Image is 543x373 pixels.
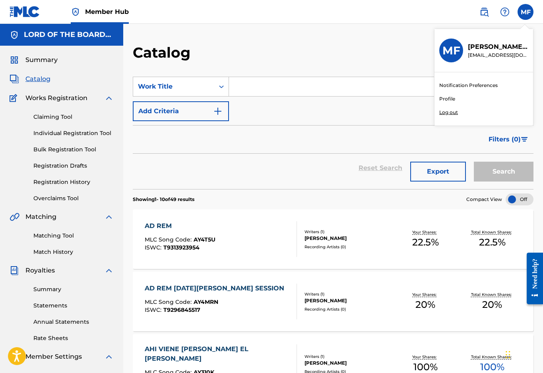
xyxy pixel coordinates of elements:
[194,236,215,243] span: AY4T5U
[476,4,492,20] a: Public Search
[466,196,502,203] span: Compact View
[25,55,58,65] span: Summary
[304,359,392,367] div: [PERSON_NAME]
[521,8,531,17] span: MF
[521,137,528,142] img: filter
[33,232,114,240] a: Matching Tool
[213,106,223,116] img: 9d2ae6d4665cec9f34b9.svg
[10,266,19,275] img: Royalties
[412,292,438,298] p: Your Shares:
[25,74,50,84] span: Catalog
[10,212,19,222] img: Matching
[479,7,489,17] img: search
[33,145,114,154] a: Bulk Registration Tool
[439,95,455,102] a: Profile
[33,113,114,121] a: Claiming Tool
[10,93,20,103] img: Works Registration
[304,354,392,359] div: Writers ( 1 )
[163,244,200,251] span: T9313923954
[506,343,510,367] div: Drag
[133,77,533,189] form: Search Form
[304,291,392,297] div: Writers ( 1 )
[133,44,194,62] h2: Catalog
[471,292,514,298] p: Total Known Shares:
[471,229,514,235] p: Total Known Shares:
[412,235,439,249] span: 22.5 %
[104,266,114,275] img: expand
[145,221,215,231] div: AD REM
[33,129,114,137] a: Individual Registration Tool
[133,272,533,331] a: AD REM [DATE][PERSON_NAME] SESSIONMLC Song Code:AY4MRNISWC:T9296845517Writers (1)[PERSON_NAME]Rec...
[25,266,55,275] span: Royalties
[468,42,528,52] p: Michael Fuentes
[304,235,392,242] div: [PERSON_NAME]
[145,284,288,293] div: AD REM [DATE][PERSON_NAME] SESSION
[133,101,229,121] button: Add Criteria
[25,212,56,222] span: Matching
[138,82,209,91] div: Work Title
[163,306,200,313] span: T9296845517
[10,74,19,84] img: Catalog
[304,244,392,250] div: Recording Artists ( 0 )
[133,209,533,269] a: AD REMMLC Song Code:AY4T5UISWC:T9313923954Writers (1)[PERSON_NAME]Recording Artists (0)Your Share...
[500,7,510,17] img: help
[104,352,114,361] img: expand
[10,55,19,65] img: Summary
[471,354,514,360] p: Total Known Shares:
[410,162,466,182] button: Export
[304,306,392,312] div: Recording Artists ( 0 )
[25,93,87,103] span: Works Registration
[104,212,114,222] img: expand
[145,244,163,251] span: ISWC :
[33,162,114,170] a: Registration Drafts
[10,74,50,84] a: CatalogCatalog
[442,44,460,58] h3: MF
[104,93,114,103] img: expand
[33,318,114,326] a: Annual Statements
[133,196,194,203] p: Showing 1 - 10 of 49 results
[412,229,438,235] p: Your Shares:
[489,135,521,144] span: Filters ( 0 )
[145,236,194,243] span: MLC Song Code :
[145,306,163,313] span: ISWC :
[415,298,435,312] span: 20 %
[484,129,533,149] button: Filters (0)
[468,52,528,59] p: services@metropoliscc.com
[497,4,513,20] div: Help
[304,297,392,304] div: [PERSON_NAME]
[10,30,19,40] img: Accounts
[503,335,543,373] iframe: Chat Widget
[479,235,506,249] span: 22.5 %
[71,7,80,17] img: Top Rightsholder
[24,30,114,39] h5: LORD OF THE BOARDS MUSIC PUBLISHING
[33,334,114,342] a: Rate Sheets
[145,344,290,363] div: AHI VIENE [PERSON_NAME] EL [PERSON_NAME]
[439,109,458,116] p: Log out
[33,301,114,310] a: Statements
[10,55,58,65] a: SummarySummary
[10,6,40,17] img: MLC Logo
[412,354,438,360] p: Your Shares:
[33,285,114,294] a: Summary
[85,7,129,16] span: Member Hub
[194,298,218,305] span: AY4MRN
[482,298,502,312] span: 20 %
[25,352,82,361] span: Member Settings
[33,178,114,186] a: Registration History
[521,246,543,311] iframe: Resource Center
[439,82,498,89] a: Notification Preferences
[518,4,533,20] div: User Menu
[145,298,194,305] span: MLC Song Code :
[33,248,114,256] a: Match History
[304,229,392,235] div: Writers ( 1 )
[33,194,114,203] a: Overclaims Tool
